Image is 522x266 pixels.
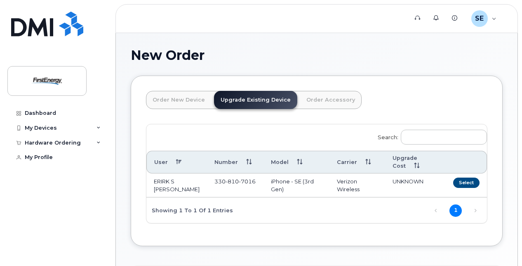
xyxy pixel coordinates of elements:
button: Select [453,178,480,188]
label: Search: [372,124,487,147]
span: UNKNOWN [393,178,423,185]
th: Upgrade Cost: activate to sort column ascending [385,151,446,174]
td: ERIRK S [PERSON_NAME] [146,173,207,197]
a: Order Accessory [300,91,362,109]
a: Order New Device [146,91,212,109]
span: 7016 [239,178,256,185]
th: User: activate to sort column descending [146,151,207,174]
span: 330 [214,178,256,185]
div: Showing 1 to 1 of 1 entries [146,203,233,217]
a: Upgrade Existing Device [214,91,297,109]
th: Number: activate to sort column ascending [207,151,263,174]
iframe: Messenger Launcher [486,230,516,260]
span: 810 [226,178,239,185]
th: Model: activate to sort column ascending [263,151,329,174]
input: Search: [401,130,487,145]
td: Verizon Wireless [329,173,386,197]
h1: New Order [131,48,503,62]
a: Next [469,204,482,217]
td: iPhone - SE (3rd Gen) [263,173,329,197]
a: Previous [430,204,442,217]
a: 1 [449,204,462,217]
th: Carrier: activate to sort column ascending [329,151,386,174]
